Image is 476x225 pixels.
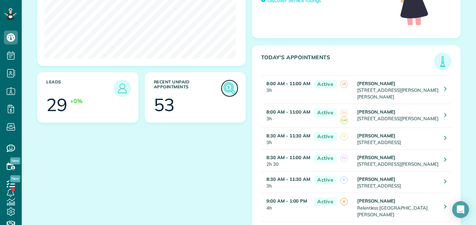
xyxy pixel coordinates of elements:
strong: [PERSON_NAME] [357,198,396,204]
td: [STREET_ADDRESS][PERSON_NAME] [355,150,439,171]
div: +0% [70,97,82,105]
span: Active [314,80,337,89]
span: LM [340,117,348,124]
img: icon_unpaid_appointments-47b8ce3997adf2238b356f14209ab4cced10bd1f174958f3ca8f1d0dd7fffeee.png [222,80,238,96]
td: [STREET_ADDRESS] [355,171,439,193]
strong: [PERSON_NAME] [357,176,396,182]
span: SH [340,109,348,116]
span: Active [314,176,337,184]
td: Relentless [GEOGRAPHIC_DATA][PERSON_NAME] [355,193,439,221]
div: 29 [46,96,67,114]
span: FV [340,155,348,162]
strong: 8:30 AM - 11:30 AM [266,176,310,182]
td: 3h [261,171,310,193]
span: D [340,176,348,184]
strong: [PERSON_NAME] [357,155,396,160]
strong: [PERSON_NAME] [357,81,396,86]
h3: Recent unpaid appointments [154,80,221,97]
td: 3h [261,128,310,150]
div: Open Intercom Messenger [452,201,469,218]
span: Active [314,108,337,117]
td: 2h 30 [261,150,310,171]
span: Active [314,197,337,206]
span: Active [314,132,337,141]
span: Active [314,154,337,163]
td: 4h [261,193,310,221]
h3: Leads [46,80,114,97]
td: [STREET_ADDRESS] [355,128,439,150]
strong: 8:00 AM - 11:00 AM [266,81,310,86]
td: 3h [261,104,310,128]
strong: [PERSON_NAME] [357,133,396,138]
td: [STREET_ADDRESS][PERSON_NAME] [355,104,439,128]
td: [STREET_ADDRESS][PERSON_NAME][PERSON_NAME] [355,75,439,104]
strong: 9:00 AM - 1:00 PM [266,198,307,204]
span: VE [340,81,348,88]
h3: Today's Appointments [261,54,434,70]
div: 53 [154,96,175,114]
strong: [PERSON_NAME] [357,109,396,115]
img: icon_todays_appointments-901f7ab196bb0bea1936b74009e4eb5ffbc2d2711fa7634e0d609ed5ef32b18b.png [436,54,450,68]
span: X [340,133,348,140]
span: New [10,157,20,164]
strong: 8:00 AM - 11:00 AM [266,109,310,115]
strong: 8:30 AM - 11:00 AM [266,155,310,160]
span: New [10,175,20,182]
img: icon_leads-1bed01f49abd5b7fead27621c3d59655bb73ed531f8eeb49469d10e621d6b896.png [115,81,129,95]
span: A [340,198,348,205]
strong: 8:30 AM - 11:30 AM [266,133,310,138]
td: 3h [261,75,310,104]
